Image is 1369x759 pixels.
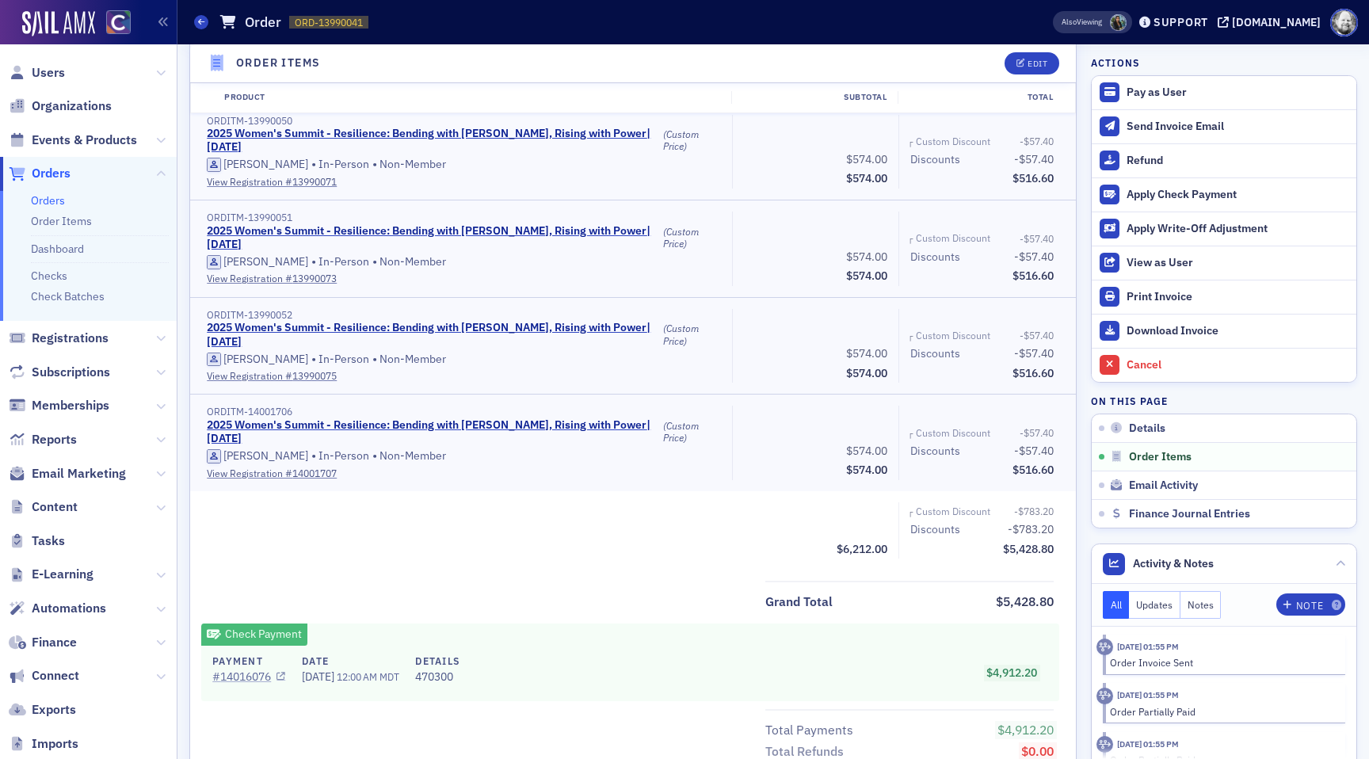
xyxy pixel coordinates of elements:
[31,242,84,256] a: Dashboard
[1092,177,1356,212] button: Apply Check Payment
[1110,655,1334,669] div: Order Invoice Sent
[1020,135,1054,147] span: -$57.40
[916,231,990,245] div: Custom Discount
[1129,591,1180,619] button: Updates
[1129,479,1198,493] span: Email Activity
[1117,738,1179,749] time: 9/2/2025 01:55 PM
[9,330,109,347] a: Registrations
[207,174,721,189] a: View Registration #13990071
[916,504,996,518] span: Custom Discount
[32,701,76,719] span: Exports
[213,92,731,105] div: Product
[1028,59,1047,68] div: Edit
[32,397,109,414] span: Memberships
[9,532,65,550] a: Tasks
[223,255,308,269] div: [PERSON_NAME]
[910,345,966,362] span: Discounts
[663,420,721,444] div: (Custom Price)
[212,669,285,685] a: #14016076
[372,352,377,368] span: •
[1127,222,1348,236] div: Apply Write-Off Adjustment
[207,352,721,368] div: In-Person Non-Member
[201,624,307,646] div: Check Payment
[32,97,112,115] span: Organizations
[1012,463,1054,477] span: $516.60
[9,364,110,381] a: Subscriptions
[1014,152,1054,166] span: -$57.40
[1092,314,1356,348] a: Download Invoice
[9,498,78,516] a: Content
[910,443,966,460] span: Discounts
[837,542,887,556] span: $6,212.00
[1092,109,1356,143] button: Send Invoice Email
[223,158,308,172] div: [PERSON_NAME]
[1180,591,1222,619] button: Notes
[207,115,721,127] div: ORDITM-13990050
[916,134,990,148] div: Custom Discount
[32,364,110,381] span: Subscriptions
[846,346,887,360] span: $574.00
[32,330,109,347] span: Registrations
[1012,366,1054,380] span: $516.60
[908,330,913,343] span: ┌
[9,465,126,482] a: Email Marketing
[731,92,898,105] div: Subtotal
[32,132,137,149] span: Events & Products
[31,214,92,228] a: Order Items
[372,157,377,173] span: •
[1014,250,1054,264] span: -$57.40
[997,722,1054,738] span: $4,912.20
[910,151,960,168] div: Discounts
[1154,15,1208,29] div: Support
[846,444,887,458] span: $574.00
[910,345,960,362] div: Discounts
[1127,154,1348,168] div: Refund
[207,418,658,446] a: 2025 Women's Summit - Resilience: Bending with [PERSON_NAME], Rising with Power| [DATE]
[910,521,966,538] span: Discounts
[996,593,1054,609] span: $5,428.80
[372,254,377,270] span: •
[1127,256,1348,270] div: View as User
[898,92,1064,105] div: Total
[908,136,913,149] span: ┌
[916,328,990,342] div: Custom Discount
[663,128,721,153] div: (Custom Price)
[663,322,721,347] div: (Custom Price)
[302,654,398,668] h4: Date
[765,593,833,612] div: Grand Total
[1020,426,1054,439] span: -$57.40
[95,10,131,37] a: View Homepage
[1008,522,1054,536] span: -$783.20
[765,721,853,740] div: Total Payments
[916,425,996,440] span: Custom Discount
[302,669,337,684] span: [DATE]
[1092,348,1356,382] button: Cancel
[765,721,859,740] span: Total Payments
[22,11,95,36] img: SailAMX
[32,64,65,82] span: Users
[846,250,887,264] span: $574.00
[311,254,316,270] span: •
[31,269,67,283] a: Checks
[32,532,65,550] span: Tasks
[1133,555,1214,572] span: Activity & Notes
[212,654,285,668] h4: Payment
[846,152,887,166] span: $574.00
[1127,188,1348,202] div: Apply Check Payment
[1005,52,1059,74] button: Edit
[1062,17,1102,28] span: Viewing
[32,566,93,583] span: E-Learning
[1091,394,1357,408] h4: On this page
[663,226,721,250] div: (Custom Price)
[910,249,960,265] div: Discounts
[1014,444,1054,458] span: -$57.40
[1110,704,1334,719] div: Order Partially Paid
[207,309,721,321] div: ORDITM-13990052
[1091,55,1140,70] h4: Actions
[1012,171,1054,185] span: $516.60
[32,431,77,448] span: Reports
[9,431,77,448] a: Reports
[1103,591,1130,619] button: All
[106,10,131,35] img: SailAMX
